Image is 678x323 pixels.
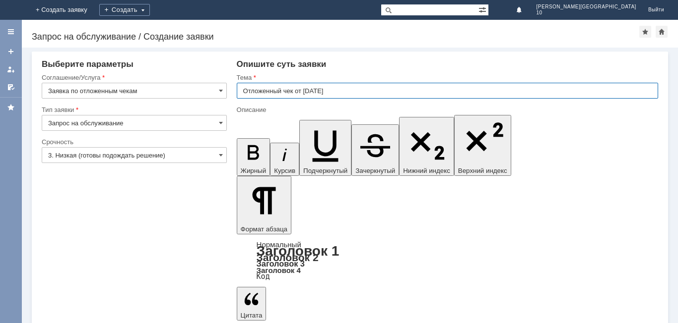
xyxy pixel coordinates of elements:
[257,266,301,274] a: Заголовок 4
[257,259,305,268] a: Заголовок 3
[303,167,347,174] span: Подчеркнутый
[3,44,19,59] a: Создать заявку
[237,59,327,69] span: Опишите суть заявки
[478,4,488,14] span: Расширенный поиск
[237,287,267,321] button: Цитата
[237,74,656,81] div: Тема
[257,252,319,263] a: Заголовок 2
[537,4,636,10] span: [PERSON_NAME][GEOGRAPHIC_DATA]
[32,32,639,42] div: Запрос на обслуживание / Создание заявки
[237,138,271,176] button: Жирный
[299,120,351,176] button: Подчеркнутый
[237,241,658,280] div: Формат абзаца
[237,176,291,234] button: Формат абзаца
[241,225,287,233] span: Формат абзаца
[639,26,651,38] div: Добавить в избранное
[42,107,225,113] div: Тип заявки
[42,59,134,69] span: Выберите параметры
[42,74,225,81] div: Соглашение/Услуга
[3,61,19,77] a: Мои заявки
[257,243,339,259] a: Заголовок 1
[454,115,511,176] button: Верхний индекс
[656,26,668,38] div: Сделать домашней страницей
[241,167,267,174] span: Жирный
[403,167,450,174] span: Нижний индекс
[458,167,507,174] span: Верхний индекс
[237,107,656,113] div: Описание
[399,117,454,176] button: Нижний индекс
[241,312,263,319] span: Цитата
[270,143,299,176] button: Курсив
[351,124,399,176] button: Зачеркнутый
[3,79,19,95] a: Мои согласования
[274,167,295,174] span: Курсив
[537,10,636,16] span: 10
[99,4,150,16] div: Создать
[257,240,301,249] a: Нормальный
[355,167,395,174] span: Зачеркнутый
[257,272,270,281] a: Код
[42,139,225,145] div: Срочность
